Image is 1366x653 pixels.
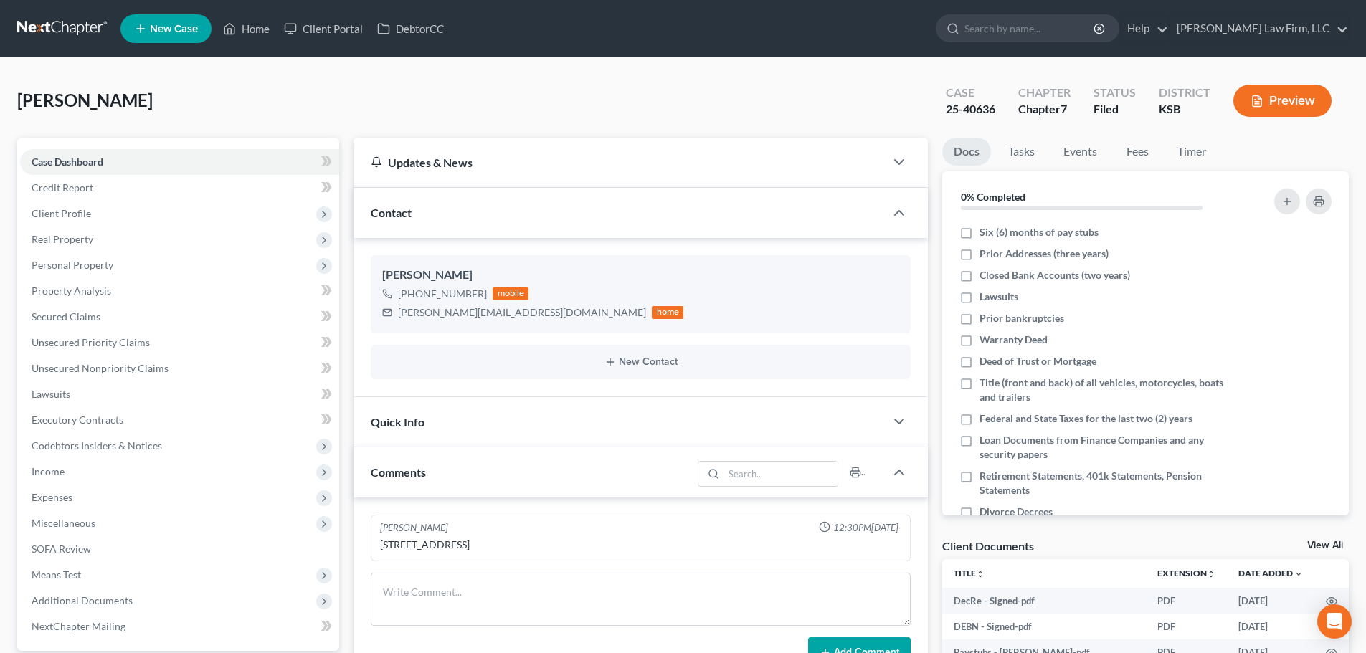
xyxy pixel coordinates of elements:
span: Codebtors Insiders & Notices [32,439,162,452]
div: District [1159,85,1210,101]
a: Fees [1114,138,1160,166]
span: 12:30PM[DATE] [833,521,898,535]
div: Case [946,85,995,101]
div: Filed [1094,101,1136,118]
a: Unsecured Nonpriority Claims [20,356,339,381]
span: Unsecured Priority Claims [32,336,150,348]
div: KSB [1159,101,1210,118]
span: [PERSON_NAME] [17,90,153,110]
a: Docs [942,138,991,166]
span: Loan Documents from Finance Companies and any security papers [980,433,1235,462]
span: Credit Report [32,181,93,194]
span: Secured Claims [32,310,100,323]
div: Updates & News [371,155,868,170]
span: NextChapter Mailing [32,620,125,632]
div: [PHONE_NUMBER] [398,287,487,301]
div: [PERSON_NAME] [382,267,899,284]
a: NextChapter Mailing [20,614,339,639]
a: View All [1307,540,1343,550]
span: Prior bankruptcies [980,311,1064,325]
a: [PERSON_NAME] Law Firm, LLC [1170,16,1348,42]
a: Events [1052,138,1109,166]
td: [DATE] [1227,614,1314,639]
a: Titleunfold_more [954,568,985,578]
a: Executory Contracts [20,407,339,433]
div: [PERSON_NAME][EMAIL_ADDRESS][DOMAIN_NAME] [398,305,646,320]
a: Extensionunfold_more [1157,568,1215,578]
span: Income [32,465,65,477]
span: Federal and State Taxes for the last two (2) years [980,411,1192,426]
div: Chapter [1018,101,1071,118]
div: Open Intercom Messenger [1317,604,1352,639]
span: Personal Property [32,259,113,271]
a: Property Analysis [20,278,339,304]
div: mobile [493,287,528,300]
div: Chapter [1018,85,1071,101]
span: Unsecured Nonpriority Claims [32,362,169,374]
span: Comments [371,465,426,479]
span: Title (front and back) of all vehicles, motorcycles, boats and trailers [980,376,1235,404]
span: Means Test [32,568,81,581]
span: Additional Documents [32,594,133,606]
span: Deed of Trust or Mortgage [980,354,1096,368]
span: Closed Bank Accounts (two years) [980,268,1130,282]
a: DebtorCC [370,16,451,42]
div: home [652,306,683,319]
span: 7 [1061,102,1067,115]
td: PDF [1146,588,1227,614]
span: Divorce Decrees [980,505,1053,519]
span: New Case [150,24,198,34]
a: SOFA Review [20,536,339,562]
td: PDF [1146,614,1227,639]
button: New Contact [382,356,899,368]
button: Preview [1233,85,1332,117]
strong: 0% Completed [961,191,1025,203]
div: Client Documents [942,538,1034,553]
a: Secured Claims [20,304,339,330]
span: SOFA Review [32,543,91,555]
a: Credit Report [20,175,339,201]
a: Unsecured Priority Claims [20,330,339,356]
span: Lawsuits [32,388,70,400]
td: DecRe - Signed-pdf [942,588,1146,614]
i: unfold_more [976,570,985,578]
td: [DATE] [1227,588,1314,614]
span: Real Property [32,233,93,245]
span: Lawsuits [980,290,1018,304]
a: Tasks [997,138,1046,166]
a: Timer [1166,138,1218,166]
span: Prior Addresses (three years) [980,247,1109,261]
a: Date Added expand_more [1238,568,1303,578]
a: Home [216,16,277,42]
div: Status [1094,85,1136,101]
a: Help [1120,16,1168,42]
a: Lawsuits [20,381,339,407]
td: DEBN - Signed-pdf [942,614,1146,639]
a: Case Dashboard [20,149,339,175]
i: expand_more [1294,570,1303,578]
div: [STREET_ADDRESS] [380,538,901,552]
input: Search... [724,462,838,486]
span: Warranty Deed [980,333,1048,347]
span: Quick Info [371,415,424,429]
div: [PERSON_NAME] [380,521,448,535]
div: 25-40636 [946,101,995,118]
span: Property Analysis [32,285,111,297]
span: Retirement Statements, 401k Statements, Pension Statements [980,469,1235,497]
span: Miscellaneous [32,517,95,529]
span: Six (6) months of pay stubs [980,225,1099,239]
span: Contact [371,206,412,219]
span: Executory Contracts [32,414,123,426]
input: Search by name... [964,15,1096,42]
a: Client Portal [277,16,370,42]
span: Case Dashboard [32,156,103,168]
span: Client Profile [32,207,91,219]
i: unfold_more [1207,570,1215,578]
span: Expenses [32,491,72,503]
